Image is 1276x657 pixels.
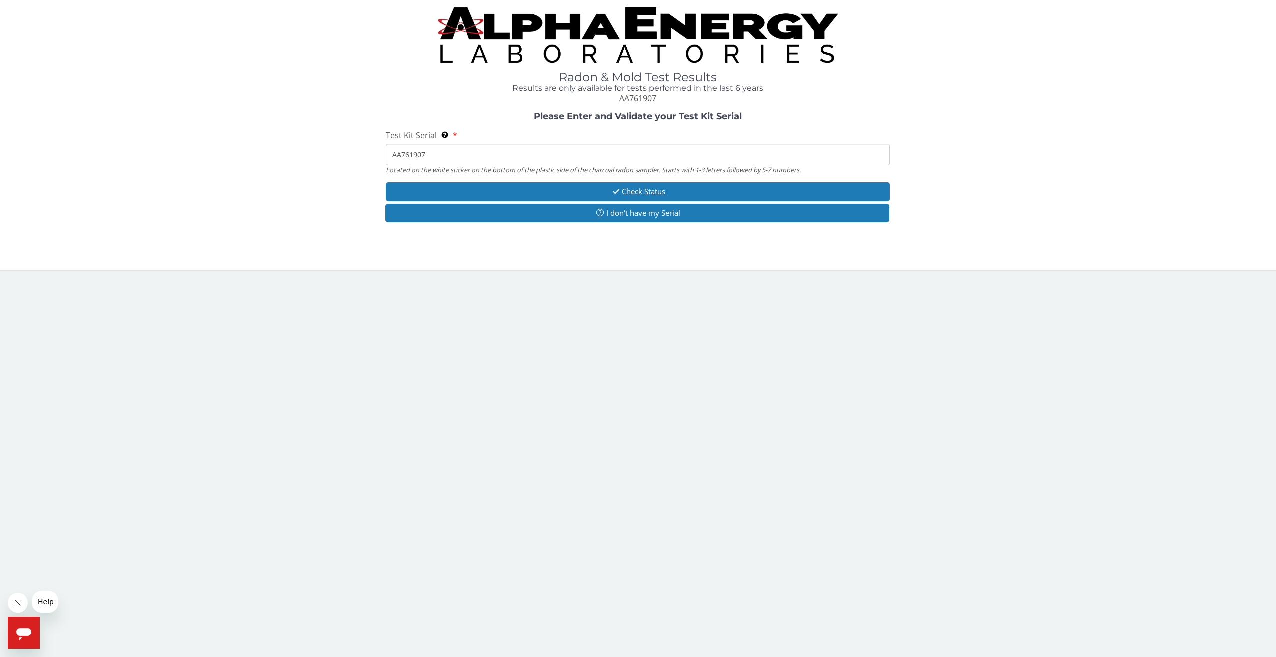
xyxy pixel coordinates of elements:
[32,591,58,613] iframe: Message from company
[386,130,437,141] span: Test Kit Serial
[386,84,890,93] h4: Results are only available for tests performed in the last 6 years
[386,182,890,201] button: Check Status
[385,204,890,222] button: I don't have my Serial
[8,593,28,613] iframe: Close message
[438,7,838,63] img: TightCrop.jpg
[8,617,40,649] iframe: Button to launch messaging window
[619,93,656,104] span: AA761907
[534,111,742,122] strong: Please Enter and Validate your Test Kit Serial
[386,71,890,84] h1: Radon & Mold Test Results
[386,165,890,174] div: Located on the white sticker on the bottom of the plastic side of the charcoal radon sampler. Sta...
